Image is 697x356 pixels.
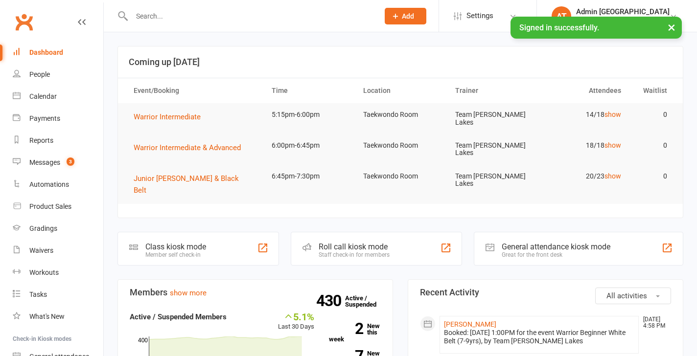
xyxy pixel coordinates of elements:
[130,288,381,297] h3: Members
[134,173,254,196] button: Junior [PERSON_NAME] & Black Belt
[329,321,363,336] strong: 2
[29,290,47,298] div: Tasks
[29,136,53,144] div: Reports
[444,320,496,328] a: [PERSON_NAME]
[29,202,71,210] div: Product Sales
[319,242,390,251] div: Roll call kiosk mode
[13,196,103,218] a: Product Sales
[29,48,63,56] div: Dashboard
[329,323,381,342] a: 2New this week
[13,262,103,284] a: Workouts
[145,251,206,258] div: Member self check-in
[134,111,208,123] button: Warrior Intermediate
[29,246,53,254] div: Waivers
[519,23,599,32] span: Signed in successfully.
[444,329,634,345] div: Booked: [DATE] 1:00PM for the event Warrior Beginner White Belt (7-9yrs), by Team [PERSON_NAME] L...
[13,108,103,130] a: Payments
[125,78,263,103] th: Event/Booking
[263,165,355,188] td: 6:45pm-7:30pm
[354,165,446,188] td: Taekwondo Room
[402,12,414,20] span: Add
[385,8,426,24] button: Add
[316,293,345,308] strong: 430
[278,311,314,332] div: Last 30 Days
[129,9,372,23] input: Search...
[446,78,538,103] th: Trainer
[29,312,65,320] div: What's New
[446,165,538,196] td: Team [PERSON_NAME] Lakes
[67,157,74,166] span: 3
[13,240,103,262] a: Waivers
[319,251,390,258] div: Staff check-in for members
[538,78,630,103] th: Attendees
[604,172,621,180] a: show
[263,103,355,126] td: 5:15pm-6:00pm
[604,111,621,118] a: show
[606,291,647,300] span: All activities
[538,134,630,157] td: 18/18
[466,5,493,27] span: Settings
[13,174,103,196] a: Automations
[354,103,446,126] td: Taekwondo Room
[630,103,676,126] td: 0
[29,268,59,276] div: Workouts
[13,86,103,108] a: Calendar
[446,134,538,165] td: Team [PERSON_NAME] Lakes
[278,311,314,322] div: 5.1%
[134,174,239,195] span: Junior [PERSON_NAME] & Black Belt
[576,7,670,16] div: Admin [GEOGRAPHIC_DATA]
[663,17,680,38] button: ×
[502,251,610,258] div: Great for the front desk
[13,306,103,328] a: What's New
[13,218,103,240] a: Gradings
[420,288,671,297] h3: Recent Activity
[29,224,57,232] div: Gradings
[29,114,60,122] div: Payments
[13,284,103,306] a: Tasks
[134,112,201,121] span: Warrior Intermediate
[134,142,248,154] button: Warrior Intermediate & Advanced
[29,180,69,188] div: Automations
[538,103,630,126] td: 14/18
[13,152,103,174] a: Messages 3
[502,242,610,251] div: General attendance kiosk mode
[446,103,538,134] td: Team [PERSON_NAME] Lakes
[170,289,207,297] a: show more
[354,78,446,103] th: Location
[29,158,60,166] div: Messages
[130,312,227,321] strong: Active / Suspended Members
[13,42,103,64] a: Dashboard
[134,143,241,152] span: Warrior Intermediate & Advanced
[630,134,676,157] td: 0
[29,70,50,78] div: People
[354,134,446,157] td: Taekwondo Room
[263,134,355,157] td: 6:00pm-6:45pm
[638,316,671,329] time: [DATE] 4:58 PM
[13,130,103,152] a: Reports
[129,57,672,67] h3: Coming up [DATE]
[145,242,206,251] div: Class kiosk mode
[12,10,36,34] a: Clubworx
[263,78,355,103] th: Time
[13,64,103,86] a: People
[604,141,621,149] a: show
[576,16,670,25] div: Team [PERSON_NAME] Lakes
[538,165,630,188] td: 20/23
[345,288,388,315] a: 430Active / Suspended
[595,288,671,304] button: All activities
[630,78,676,103] th: Waitlist
[552,6,571,26] div: AT
[630,165,676,188] td: 0
[29,92,57,100] div: Calendar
